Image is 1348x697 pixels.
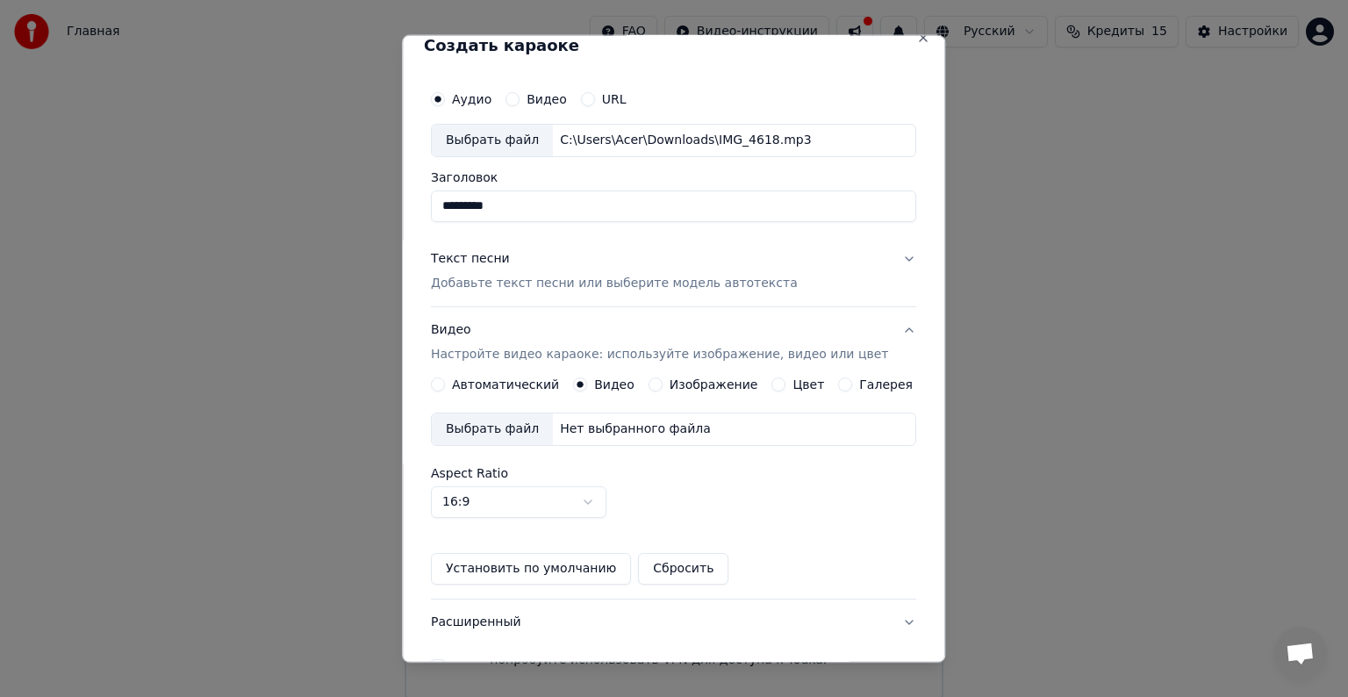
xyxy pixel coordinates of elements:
[431,600,916,645] button: Расширенный
[860,378,914,391] label: Галерея
[431,553,631,585] button: Установить по умолчанию
[670,378,758,391] label: Изображение
[594,378,635,391] label: Видео
[431,321,888,363] div: Видео
[452,93,491,105] label: Аудио
[431,275,798,292] p: Добавьте текст песни или выберите модель автотекста
[452,660,823,672] label: Я принимаю
[432,125,553,156] div: Выбрать файл
[452,378,559,391] label: Автоматический
[602,93,627,105] label: URL
[431,236,916,306] button: Текст песниДобавьте текст песни или выберите модель автотекста
[431,171,916,183] label: Заголовок
[424,38,923,54] h2: Создать караоке
[432,413,553,445] div: Выбрать файл
[639,553,729,585] button: Сбросить
[793,378,825,391] label: Цвет
[431,467,916,479] label: Aspect Ratio
[553,420,718,438] div: Нет выбранного файла
[431,346,888,363] p: Настройте видео караоке: используйте изображение, видео или цвет
[431,250,510,268] div: Текст песни
[553,132,818,149] div: C:\Users\Acer\Downloads\IMG_4618.mp3
[431,307,916,377] button: ВидеоНастройте видео караоке: используйте изображение, видео или цвет
[539,660,823,672] button: Я принимаю
[431,377,916,599] div: ВидеоНастройте видео караоке: используйте изображение, видео или цвет
[527,93,567,105] label: Видео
